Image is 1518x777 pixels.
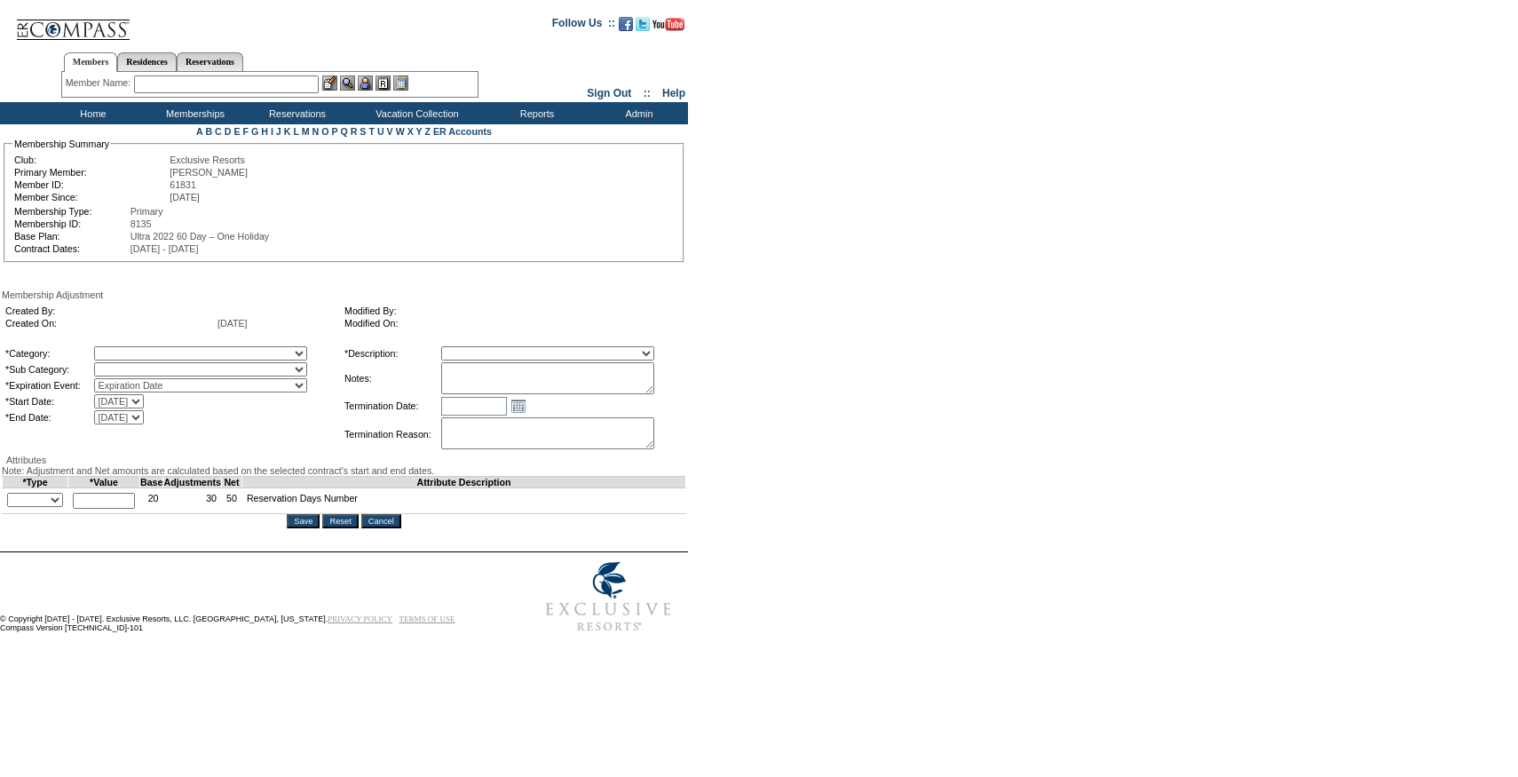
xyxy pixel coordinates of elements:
[652,18,684,31] img: Subscribe to our YouTube Channel
[251,126,258,137] a: G
[225,126,232,137] a: D
[261,126,268,137] a: H
[15,4,130,41] img: Compass Home
[5,362,92,377] td: *Sub Category:
[170,192,200,202] span: [DATE]
[66,75,134,91] div: Member Name:
[340,75,355,91] img: View
[302,126,310,137] a: M
[2,289,686,300] div: Membership Adjustment
[529,552,688,641] img: Exclusive Resorts
[130,218,152,229] span: 8135
[344,305,676,316] td: Modified By:
[376,75,391,91] img: Reservations
[5,394,92,408] td: *Start Date:
[636,17,650,31] img: Follow us on Twitter
[14,192,168,202] td: Member Since:
[2,465,686,476] div: Note: Adjustment and Net amounts are calculated based on the selected contract's start and end da...
[351,126,358,137] a: R
[5,318,216,329] td: Created On:
[163,488,222,514] td: 30
[358,75,373,91] img: Impersonate
[328,614,392,623] a: PRIVACY POLICY
[293,126,298,137] a: L
[14,155,168,165] td: Club:
[399,614,455,623] a: TERMS OF USE
[170,167,248,178] span: [PERSON_NAME]
[130,231,269,242] span: Ultra 2022 60 Day – One Holiday
[276,126,281,137] a: J
[284,126,291,137] a: K
[142,102,244,124] td: Memberships
[40,102,142,124] td: Home
[215,126,222,137] a: C
[393,75,408,91] img: b_calculator.gif
[287,514,320,528] input: Save
[586,102,688,124] td: Admin
[377,126,384,137] a: U
[14,167,168,178] td: Primary Member:
[222,488,242,514] td: 50
[619,17,633,31] img: Become our fan on Facebook
[205,126,212,137] a: B
[241,488,685,514] td: Reservation Days Number
[3,477,68,488] td: *Type
[361,514,401,528] input: Cancel
[368,126,375,137] a: T
[552,15,615,36] td: Follow Us ::
[241,477,685,488] td: Attribute Description
[130,206,163,217] span: Primary
[170,179,196,190] span: 61831
[5,305,216,316] td: Created By:
[340,126,347,137] a: Q
[12,139,111,149] legend: Membership Summary
[244,102,346,124] td: Reservations
[312,126,320,137] a: N
[14,231,129,242] td: Base Plan:
[130,243,199,254] span: [DATE] - [DATE]
[321,126,328,137] a: O
[644,87,651,99] span: ::
[140,477,163,488] td: Base
[360,126,366,137] a: S
[2,455,686,465] div: Attributes
[407,126,414,137] a: X
[14,206,129,217] td: Membership Type:
[587,87,631,99] a: Sign Out
[344,346,439,361] td: *Description:
[14,243,129,254] td: Contract Dates:
[416,126,423,137] a: Y
[117,52,177,71] a: Residences
[14,179,168,190] td: Member ID:
[233,126,240,137] a: E
[424,126,431,137] a: Z
[5,346,92,361] td: *Category:
[433,126,492,137] a: ER Accounts
[387,126,393,137] a: V
[177,52,243,71] a: Reservations
[346,102,484,124] td: Vacation Collection
[396,126,405,137] a: W
[322,514,358,528] input: Reset
[619,22,633,33] a: Become our fan on Facebook
[271,126,273,137] a: I
[14,218,129,229] td: Membership ID:
[662,87,685,99] a: Help
[344,417,439,451] td: Termination Reason:
[344,318,676,329] td: Modified On:
[636,22,650,33] a: Follow us on Twitter
[64,52,118,72] a: Members
[344,362,439,394] td: Notes:
[332,126,338,137] a: P
[5,410,92,424] td: *End Date:
[652,22,684,33] a: Subscribe to our YouTube Channel
[242,126,249,137] a: F
[163,477,222,488] td: Adjustments
[509,396,528,416] a: Open the calendar popup.
[196,126,202,137] a: A
[322,75,337,91] img: b_edit.gif
[484,102,586,124] td: Reports
[140,488,163,514] td: 20
[170,155,245,165] span: Exclusive Resorts
[222,477,242,488] td: Net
